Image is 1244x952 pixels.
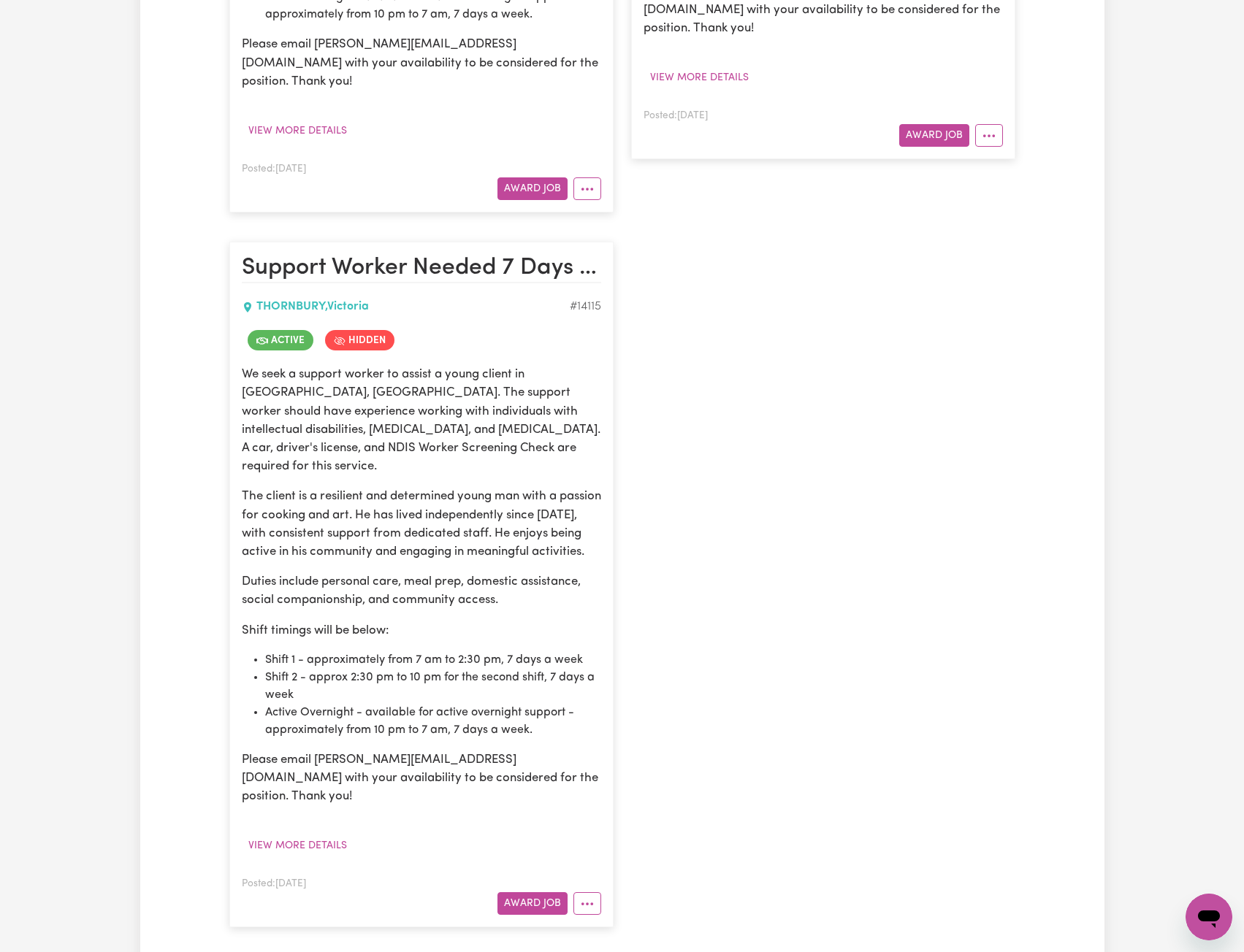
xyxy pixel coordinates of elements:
p: We seek a support worker to assist a young client in [GEOGRAPHIC_DATA], [GEOGRAPHIC_DATA]. The su... [242,365,601,475]
button: View more details [242,120,354,142]
span: Job is active [248,330,313,350]
button: View more details [242,834,354,857]
h2: Support Worker Needed 7 Days A Week In Thornbury, VIC [242,254,601,283]
p: The client is a resilient and determined young man with a passion for cooking and art. He has liv... [242,487,601,561]
span: Posted: [DATE] [644,111,708,120]
div: THORNBURY , Victoria [242,298,570,315]
p: Please email [PERSON_NAME][EMAIL_ADDRESS][DOMAIN_NAME] with your availability to be considered fo... [242,751,601,806]
button: View more details [644,66,755,89]
button: Award Job [899,124,969,147]
li: Shift 1 - approximately from 7 am to 2:30 pm, 7 days a week [265,651,601,669]
button: More options [573,892,601,915]
p: Duties include personal care, meal prep, domestic assistance, social companionship, and community... [242,572,601,609]
span: Posted: [DATE] [242,164,306,174]
iframe: Button to launch messaging window [1186,894,1232,940]
button: More options [573,177,601,200]
button: More options [975,124,1003,147]
p: Shift timings will be below: [242,621,601,640]
span: Posted: [DATE] [242,879,306,888]
button: Award Job [497,177,568,200]
button: Award Job [497,892,568,915]
span: Job is hidden [325,330,394,350]
div: Job ID #14115 [570,298,601,315]
li: Active Overnight - available for active overnight support - approximately from 10 pm to 7 am, 7 d... [265,704,601,739]
li: Shift 2 - approx 2:30 pm to 10 pm for the second shift, 7 days a week [265,669,601,704]
p: Please email [PERSON_NAME][EMAIL_ADDRESS][DOMAIN_NAME] with your availability to be considered fo... [242,35,601,91]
